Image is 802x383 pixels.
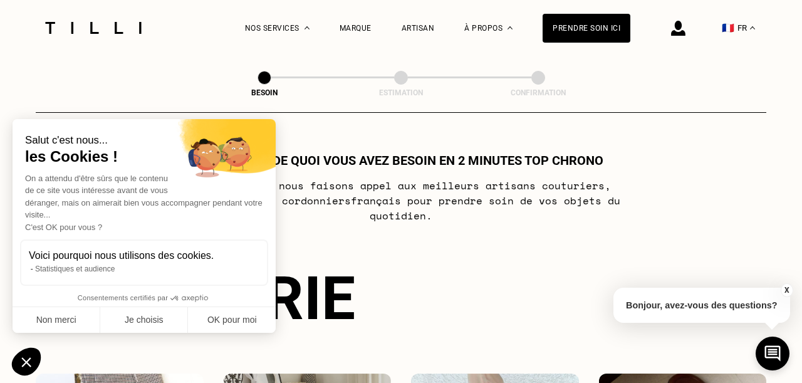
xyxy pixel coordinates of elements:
div: Besoin [202,88,327,97]
a: Prendre soin ici [543,14,630,43]
span: 🇫🇷 [722,22,734,34]
img: Logo du service de couturière Tilli [41,22,146,34]
a: Marque [340,24,372,33]
img: menu déroulant [750,26,755,29]
img: Menu déroulant [305,26,310,29]
button: X [780,283,793,297]
div: Confirmation [476,88,601,97]
p: Bonjour, avez-vous des questions? [613,288,790,323]
div: Estimation [338,88,464,97]
div: Catégorie [36,263,766,333]
a: Artisan [402,24,435,33]
p: [PERSON_NAME] nous faisons appel aux meilleurs artisans couturiers , maroquiniers et cordonniers ... [153,178,650,223]
h1: Dites nous de quoi vous avez besoin en 2 minutes top chrono [199,153,603,168]
img: Menu déroulant à propos [508,26,513,29]
img: icône connexion [671,21,685,36]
